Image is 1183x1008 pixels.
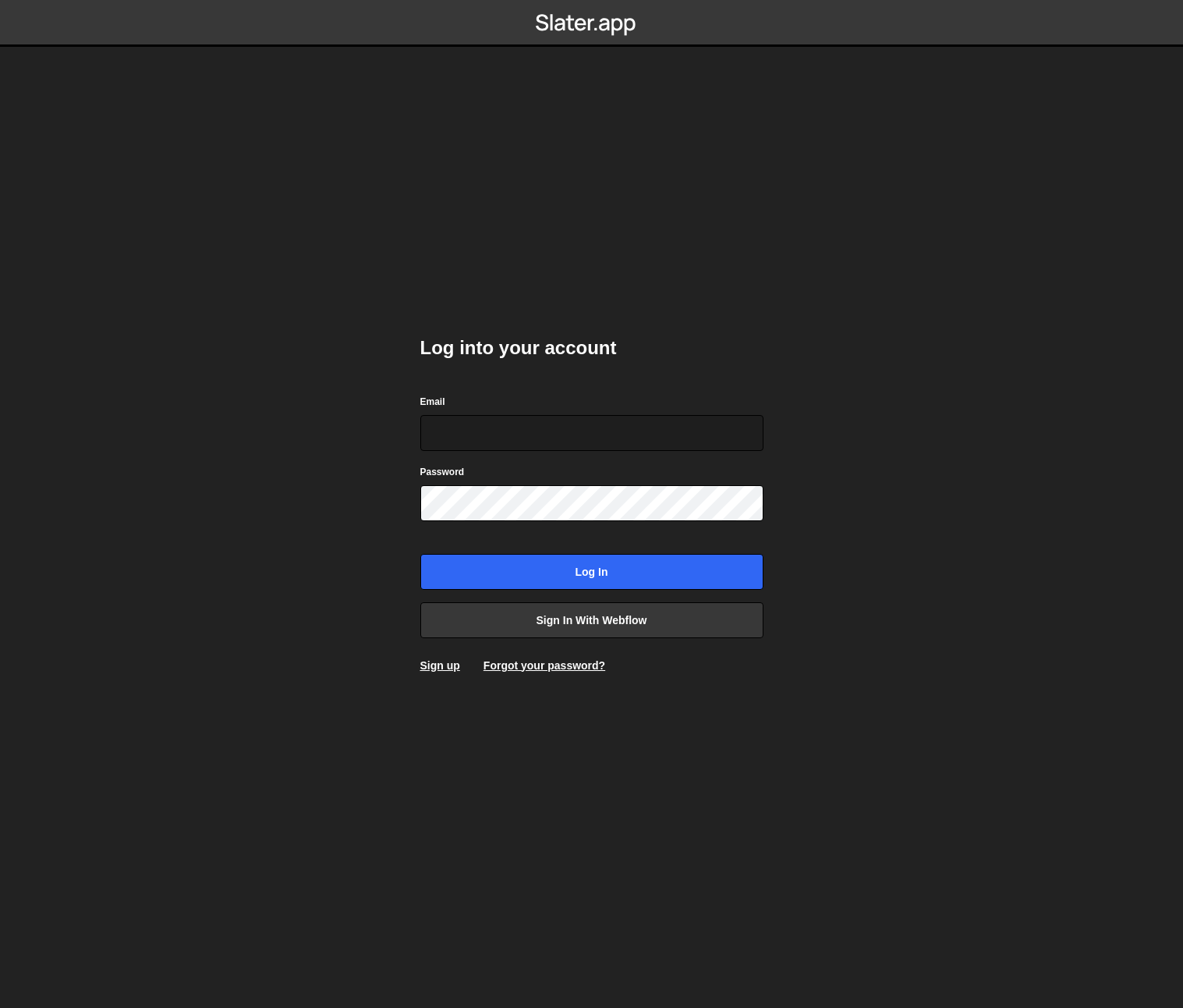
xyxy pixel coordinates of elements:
[420,464,465,480] label: Password
[420,394,445,410] label: Email
[420,659,460,672] a: Sign up
[420,335,763,360] h2: Log into your account
[420,602,763,638] a: Sign in with Webflow
[420,554,763,590] input: Log in
[483,659,605,672] a: Forgot your password?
